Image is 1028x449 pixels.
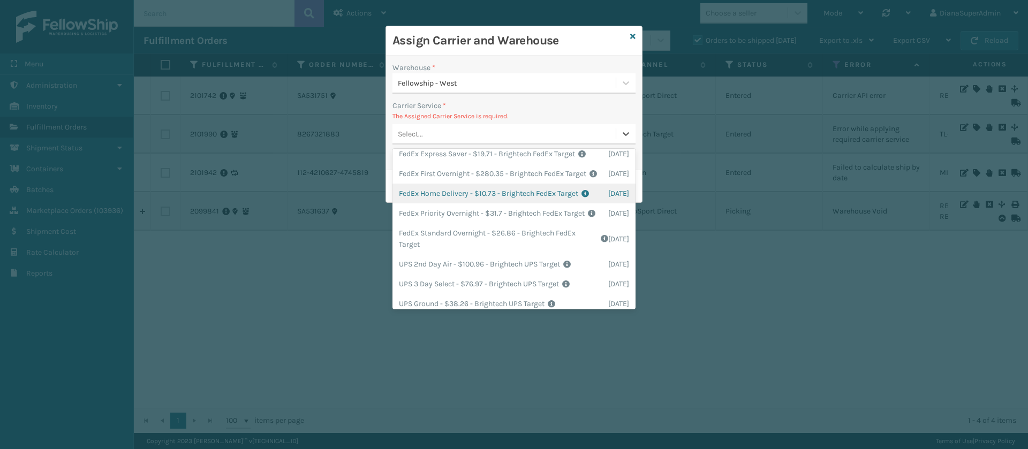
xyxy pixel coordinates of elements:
[608,298,629,309] span: [DATE]
[392,100,446,111] label: Carrier Service
[608,278,629,290] span: [DATE]
[392,294,636,314] div: UPS Ground - $38.26 - Brightech UPS Target
[392,144,636,164] div: FedEx Express Saver - $19.71 - Brightech FedEx Target
[392,184,636,203] div: FedEx Home Delivery - $10.73 - Brightech FedEx Target
[608,148,629,159] span: [DATE]
[608,258,629,270] span: [DATE]
[608,208,629,219] span: [DATE]
[392,274,636,294] div: UPS 3 Day Select - $76.97 - Brightech UPS Target
[392,203,636,223] div: FedEx Priority Overnight - $31.7 - Brightech FedEx Target
[608,188,629,199] span: [DATE]
[392,164,636,184] div: FedEx First Overnight - $280.35 - Brightech FedEx Target
[392,111,636,121] p: The Assigned Carrier Service is required.
[608,233,629,245] span: [DATE]
[392,254,636,274] div: UPS 2nd Day Air - $100.96 - Brightech UPS Target
[392,33,626,49] h3: Assign Carrier and Warehouse
[392,62,435,73] label: Warehouse
[398,128,423,140] div: Select...
[398,78,617,89] div: Fellowship - West
[608,168,629,179] span: [DATE]
[392,223,636,254] div: FedEx Standard Overnight - $26.86 - Brightech FedEx Target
